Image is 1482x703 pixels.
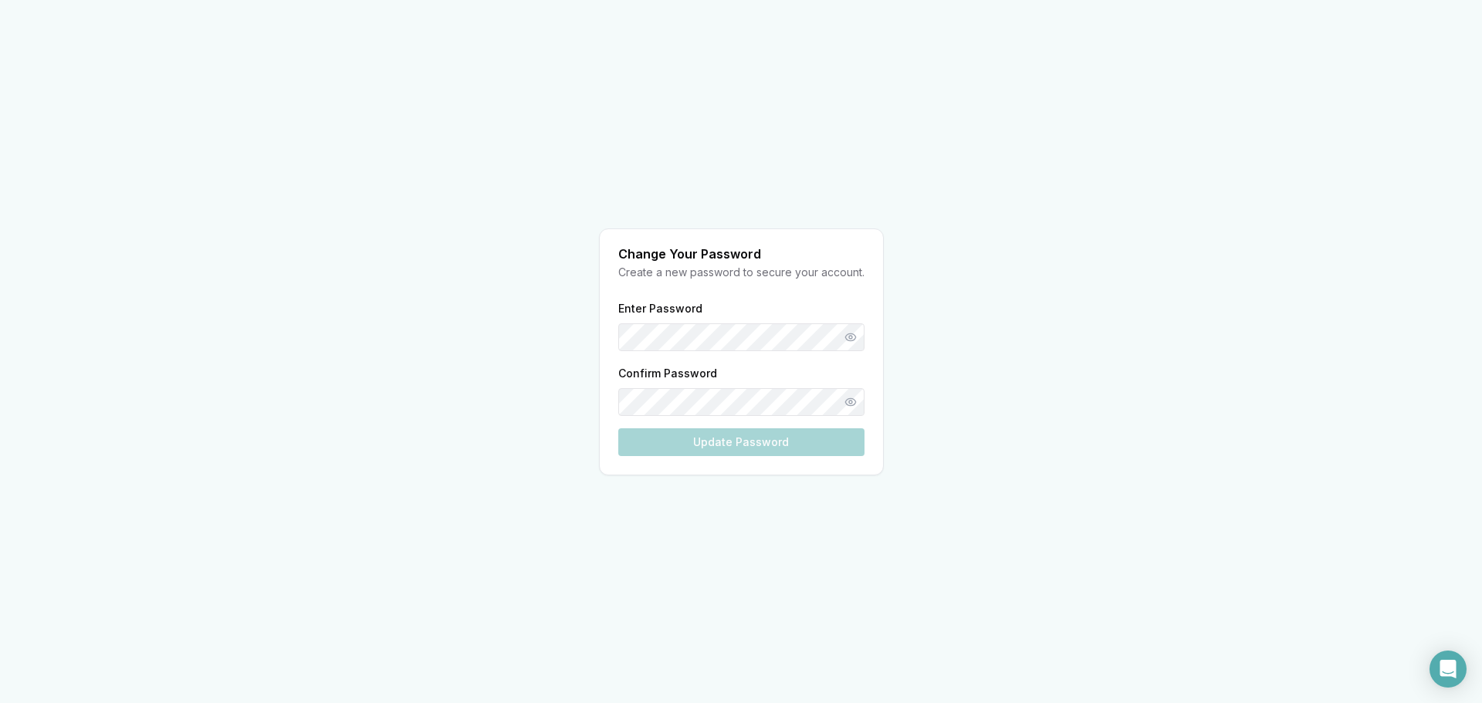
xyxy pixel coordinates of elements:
div: Create a new password to secure your account. [618,265,864,280]
div: Change Your Password [618,248,864,260]
button: Show password [837,323,864,351]
button: Show password [837,388,864,416]
div: Open Intercom Messenger [1430,651,1467,688]
label: Confirm Password [618,367,717,380]
label: Enter Password [618,302,702,315]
